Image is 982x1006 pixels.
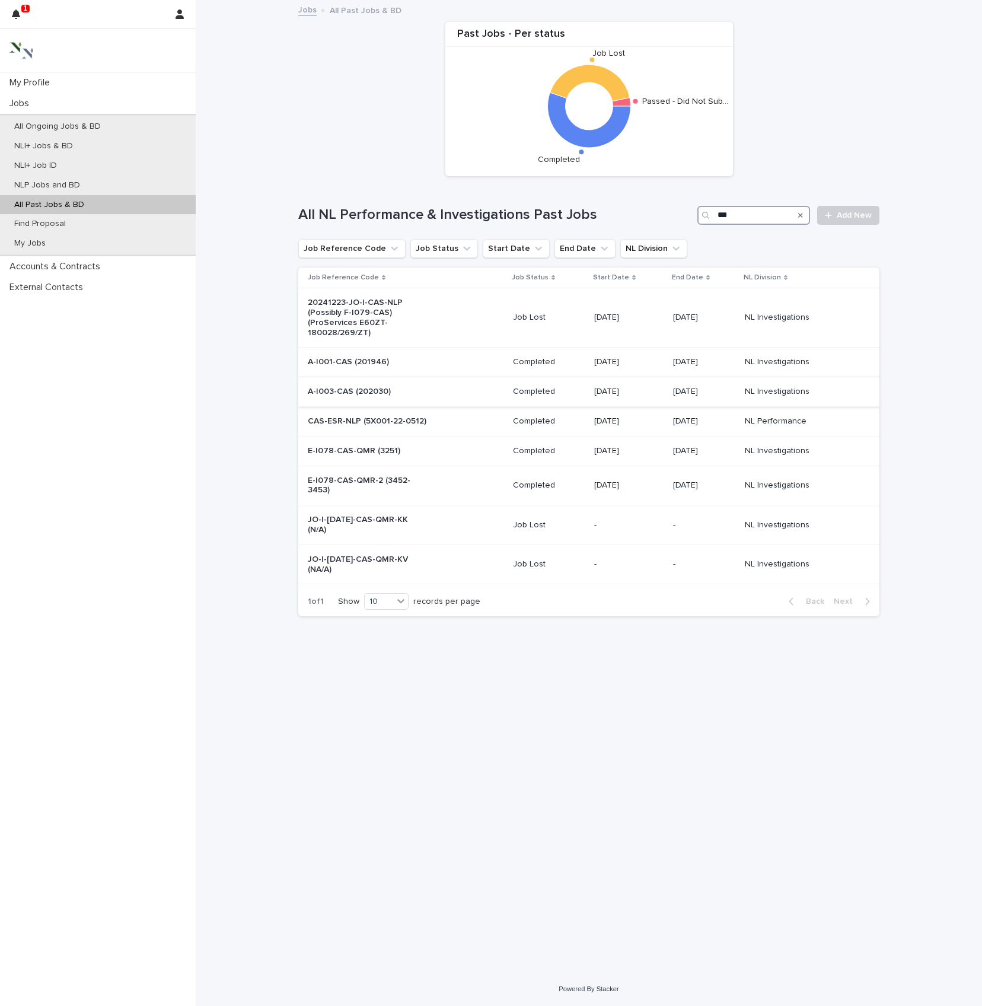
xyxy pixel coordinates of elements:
[5,219,75,229] p: Find Proposal
[513,446,585,456] p: Completed
[5,282,93,293] p: External Contacts
[12,7,27,28] div: 1
[298,466,879,505] tr: E-I078-CAS-QMR-2 (3452-3453)Completed[DATE][DATE]NL Investigations
[5,98,39,109] p: Jobs
[298,239,406,258] button: Job Reference Code
[829,596,879,607] button: Next
[745,480,860,491] p: NL Investigations
[554,239,616,258] button: End Date
[673,416,735,426] p: [DATE]
[744,271,781,284] p: NL Division
[5,122,110,132] p: All Ongoing Jobs & BD
[745,313,860,323] p: NL Investigations
[513,313,585,323] p: Job Lost
[673,387,735,397] p: [DATE]
[513,520,585,530] p: Job Lost
[620,239,687,258] button: NL Division
[672,271,703,284] p: End Date
[817,206,879,225] a: Add New
[594,446,664,456] p: [DATE]
[673,559,735,569] p: -
[308,446,426,456] p: E-I078-CAS-QMR (3251)
[642,97,728,106] text: Passed - Did Not Sub…
[413,597,480,607] p: records per page
[5,161,66,171] p: NLI+ Job ID
[799,597,824,606] span: Back
[673,357,735,367] p: [DATE]
[513,480,585,491] p: Completed
[559,985,618,992] a: Powered By Stacker
[594,357,664,367] p: [DATE]
[513,387,585,397] p: Completed
[594,480,664,491] p: [DATE]
[308,298,426,338] p: 20241223-JO-I-CAS-NLP (Possibly F-I079-CAS) (ProServices E60ZT-180028/269/ZT)
[745,520,860,530] p: NL Investigations
[298,406,879,436] tr: CAS-ESR-NLP (5X001-22-0512)Completed[DATE][DATE]NL Performance
[594,313,664,323] p: [DATE]
[410,239,478,258] button: Job Status
[592,50,625,58] text: Job Lost
[298,587,333,616] p: 1 of 1
[745,446,860,456] p: NL Investigations
[673,446,735,456] p: [DATE]
[298,436,879,466] tr: E-I078-CAS-QMR (3251)Completed[DATE][DATE]NL Investigations
[308,387,426,397] p: A-I003-CAS (202030)
[298,505,879,545] tr: JO-I-[DATE]-CAS-QMR-KK (N/A)Job Lost--NL Investigations
[308,271,379,284] p: Job Reference Code
[673,520,735,530] p: -
[5,238,55,249] p: My Jobs
[745,416,860,426] p: NL Performance
[5,141,82,151] p: NLI+ Jobs & BD
[673,480,735,491] p: [DATE]
[308,515,426,535] p: JO-I-[DATE]-CAS-QMR-KK (N/A)
[330,3,401,16] p: All Past Jobs & BD
[298,545,879,584] tr: JO-I-[DATE]-CAS-QMR-KV (NA/A)Job Lost--NL Investigations
[5,77,59,88] p: My Profile
[298,377,879,407] tr: A-I003-CAS (202030)Completed[DATE][DATE]NL Investigations
[513,416,585,426] p: Completed
[365,596,393,608] div: 10
[834,597,860,606] span: Next
[5,261,110,272] p: Accounts & Contracts
[779,596,829,607] button: Back
[512,271,549,284] p: Job Status
[697,206,810,225] input: Search
[837,211,872,219] span: Add New
[513,357,585,367] p: Completed
[445,28,733,47] div: Past Jobs - Per status
[298,2,317,16] a: Jobs
[538,155,580,164] text: Completed
[298,348,879,377] tr: A-I001-CAS (201946)Completed[DATE][DATE]NL Investigations
[308,357,426,367] p: A-I001-CAS (201946)
[308,476,426,496] p: E-I078-CAS-QMR-2 (3452-3453)
[745,559,860,569] p: NL Investigations
[298,206,693,224] h1: All NL Performance & Investigations Past Jobs
[745,357,860,367] p: NL Investigations
[23,4,27,12] p: 1
[594,559,664,569] p: -
[9,39,33,62] img: 3bAFpBnQQY6ys9Fa9hsD
[513,559,585,569] p: Job Lost
[593,271,629,284] p: Start Date
[673,313,735,323] p: [DATE]
[483,239,550,258] button: Start Date
[5,180,90,190] p: NLP Jobs and BD
[594,387,664,397] p: [DATE]
[594,520,664,530] p: -
[338,597,359,607] p: Show
[308,416,426,426] p: CAS-ESR-NLP (5X001-22-0512)
[298,288,879,348] tr: 20241223-JO-I-CAS-NLP (Possibly F-I079-CAS) (ProServices E60ZT-180028/269/ZT)Job Lost[DATE][DATE]...
[745,387,860,397] p: NL Investigations
[5,200,94,210] p: All Past Jobs & BD
[594,416,664,426] p: [DATE]
[308,555,426,575] p: JO-I-[DATE]-CAS-QMR-KV (NA/A)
